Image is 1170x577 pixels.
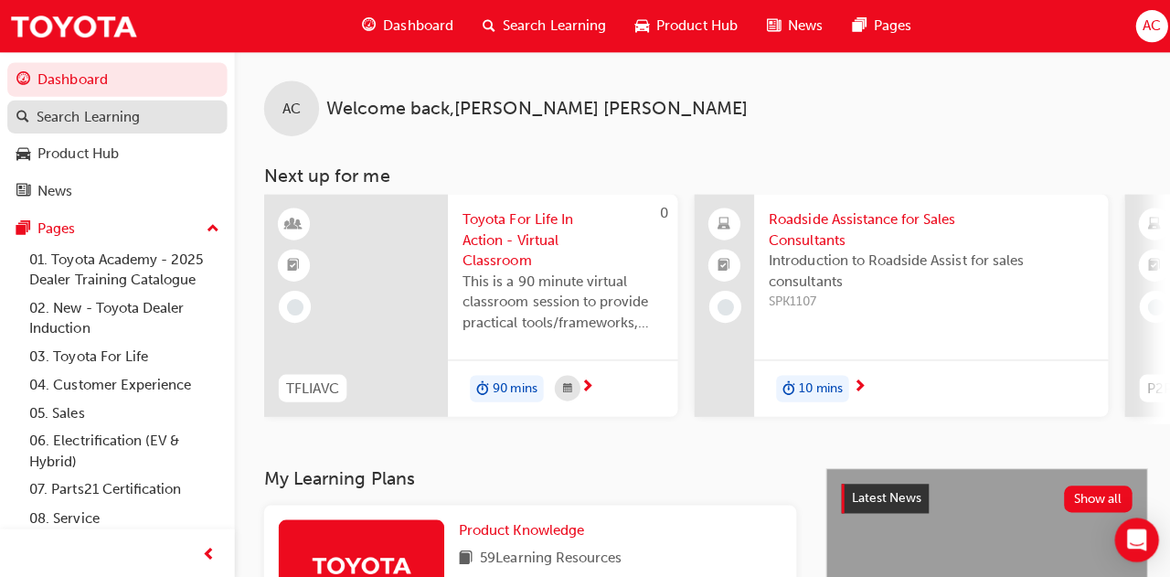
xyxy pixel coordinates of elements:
[559,375,569,398] span: calendar-icon
[764,249,1087,290] span: Introduction to Roadside Assist for sales consultants
[456,544,470,567] span: book-icon
[201,540,215,563] span: prev-icon
[16,71,30,88] span: guage-icon
[500,16,602,37] span: Search Learning
[868,16,906,37] span: Pages
[360,15,374,37] span: guage-icon
[1129,10,1161,42] button: AC
[1058,483,1126,509] button: Show all
[346,7,465,45] a: guage-iconDashboard
[714,211,727,235] span: laptop-icon
[7,62,226,96] a: Dashboard
[764,290,1087,311] span: SPK1107
[324,98,743,119] span: Welcome back , [PERSON_NAME] [PERSON_NAME]
[778,375,791,399] span: duration-icon
[1135,16,1154,37] span: AC
[783,16,818,37] span: News
[764,208,1087,249] span: Roadside Assistance for Sales Consultants
[7,210,226,244] button: Pages
[381,16,451,37] span: Dashboard
[656,204,665,220] span: 0
[617,7,748,45] a: car-iconProduct Hub
[480,15,493,37] span: search-icon
[1108,515,1152,559] div: Open Intercom Messenger
[1141,297,1157,314] span: learningRecordVerb_NONE-icon
[37,143,118,164] div: Product Hub
[460,270,659,332] span: This is a 90 minute virtual classroom session to provide practical tools/frameworks, behaviours a...
[714,252,727,276] span: booktick-icon
[22,244,226,293] a: 01. Toyota Academy - 2025 Dealer Training Catalogue
[1142,211,1154,235] span: learningResourceType_ELEARNING-icon
[748,7,833,45] a: news-iconNews
[16,109,29,125] span: search-icon
[847,15,861,37] span: pages-icon
[7,100,226,134] a: Search Learning
[16,219,30,236] span: pages-icon
[22,501,226,529] a: 08. Service
[7,59,226,210] button: DashboardSearch LearningProduct HubNews
[22,293,226,341] a: 02. New - Toyota Dealer Induction
[22,341,226,369] a: 03. Toyota For Life
[490,376,534,397] span: 90 mins
[7,174,226,208] a: News
[233,165,1170,186] h3: Next up for me
[762,15,776,37] span: news-icon
[833,7,920,45] a: pages-iconPages
[690,193,1101,414] a: Roadside Assistance for Sales ConsultantsIntroduction to Roadside Assist for sales consultantsSPK...
[460,208,659,270] span: Toyota For Life In Action - Virtual Classroom
[281,98,299,119] span: AC
[473,375,486,399] span: duration-icon
[37,180,72,201] div: News
[22,473,226,501] a: 07. Parts21 Certification
[1142,252,1154,276] span: booktick-icon
[16,145,30,162] span: car-icon
[456,517,588,538] a: Product Knowledge
[22,424,226,473] a: 06. Electrification (EV & Hybrid)
[713,297,729,314] span: learningRecordVerb_NONE-icon
[22,369,226,397] a: 04. Customer Experience
[794,376,837,397] span: 10 mins
[285,297,302,314] span: learningRecordVerb_NONE-icon
[465,7,617,45] a: search-iconSearch Learning
[9,5,137,47] img: Trak
[456,518,580,535] span: Product Knowledge
[477,544,618,567] span: 59 Learning Resources
[206,216,218,240] span: up-icon
[262,465,792,486] h3: My Learning Plans
[846,487,916,503] span: Latest News
[286,252,299,276] span: booktick-icon
[37,217,75,238] div: Pages
[22,397,226,425] a: 05. Sales
[286,211,299,235] span: learningResourceType_INSTRUCTOR_LED-icon
[632,15,645,37] span: car-icon
[16,183,30,199] span: news-icon
[37,106,139,127] div: Search Learning
[262,193,674,414] a: 0TFLIAVCToyota For Life In Action - Virtual ClassroomThis is a 90 minute virtual classroom sessio...
[653,16,733,37] span: Product Hub
[847,377,861,393] span: next-icon
[284,376,337,397] span: TFLIAVC
[577,377,590,393] span: next-icon
[7,136,226,170] a: Product Hub
[836,481,1125,510] a: Latest NewsShow all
